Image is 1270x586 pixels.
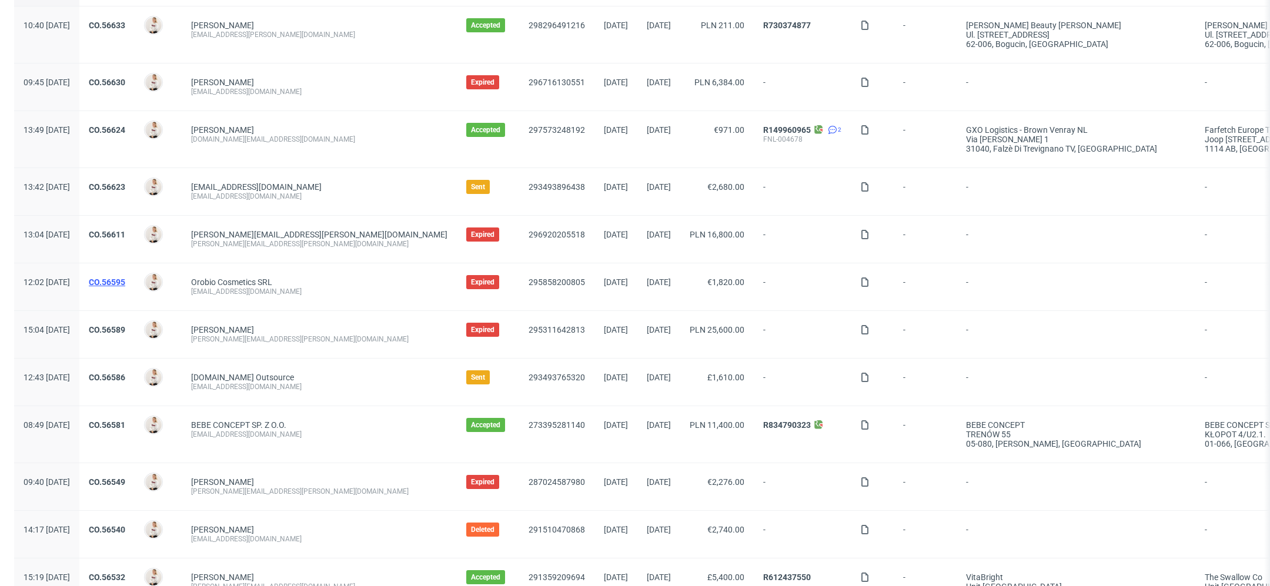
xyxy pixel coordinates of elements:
[529,477,585,487] a: 287024587980
[24,325,70,334] span: 15:04 [DATE]
[191,430,447,439] div: [EMAIL_ADDRESS][DOMAIN_NAME]
[24,125,70,135] span: 13:49 [DATE]
[145,417,162,433] img: Mari Fok
[763,125,811,135] a: R149960965
[191,135,447,144] div: [DOMAIN_NAME][EMAIL_ADDRESS][DOMAIN_NAME]
[191,230,447,239] span: [PERSON_NAME][EMAIL_ADDRESS][PERSON_NAME][DOMAIN_NAME]
[471,277,494,287] span: Expired
[647,525,671,534] span: [DATE]
[604,572,628,582] span: [DATE]
[89,277,125,287] a: CO.56595
[903,182,947,201] span: -
[966,430,1186,439] div: TRENÓW 55
[529,125,585,135] a: 297573248192
[24,572,70,582] span: 15:19 [DATE]
[145,226,162,243] img: Mari Fok
[191,78,254,87] a: [PERSON_NAME]
[966,230,1186,249] span: -
[966,439,1186,448] div: 05-080, [PERSON_NAME] , [GEOGRAPHIC_DATA]
[24,182,70,192] span: 13:42 [DATE]
[763,572,811,582] a: R612437550
[529,21,585,30] a: 298296491216
[191,525,254,534] a: [PERSON_NAME]
[604,373,628,382] span: [DATE]
[191,572,254,582] a: [PERSON_NAME]
[707,572,744,582] span: £5,400.00
[471,373,485,382] span: Sent
[966,373,1186,391] span: -
[763,277,841,296] span: -
[647,325,671,334] span: [DATE]
[604,525,628,534] span: [DATE]
[763,78,841,96] span: -
[24,21,70,30] span: 10:40 [DATE]
[89,21,125,30] a: CO.56633
[191,420,286,430] a: BEBE CONCEPT SP. Z O.O.
[89,78,125,87] a: CO.56630
[707,182,744,192] span: €2,680.00
[903,21,947,49] span: -
[763,477,841,496] span: -
[471,78,494,87] span: Expired
[966,477,1186,496] span: -
[903,525,947,544] span: -
[647,477,671,487] span: [DATE]
[903,78,947,96] span: -
[707,477,744,487] span: €2,276.00
[471,125,500,135] span: Accepted
[714,125,744,135] span: €971.00
[145,122,162,138] img: Mari Fok
[903,477,947,496] span: -
[89,182,125,192] a: CO.56623
[966,39,1186,49] div: 62-006, Bogucin , [GEOGRAPHIC_DATA]
[191,325,254,334] a: [PERSON_NAME]
[604,230,628,239] span: [DATE]
[471,420,500,430] span: Accepted
[763,525,841,544] span: -
[145,274,162,290] img: Mari Fok
[191,334,447,344] div: [PERSON_NAME][EMAIL_ADDRESS][PERSON_NAME][DOMAIN_NAME]
[966,420,1186,430] div: BEBE CONCEPT
[604,420,628,430] span: [DATE]
[903,373,947,391] span: -
[903,230,947,249] span: -
[145,474,162,490] img: Mari Fok
[825,125,841,135] a: 2
[191,373,294,382] a: [DOMAIN_NAME] Outsource
[24,420,70,430] span: 08:49 [DATE]
[89,477,125,487] a: CO.56549
[24,477,70,487] span: 09:40 [DATE]
[647,125,671,135] span: [DATE]
[763,21,811,30] a: R730374877
[191,30,447,39] div: [EMAIL_ADDRESS][PERSON_NAME][DOMAIN_NAME]
[647,277,671,287] span: [DATE]
[604,277,628,287] span: [DATE]
[647,78,671,87] span: [DATE]
[191,182,322,192] span: [EMAIL_ADDRESS][DOMAIN_NAME]
[471,477,494,487] span: Expired
[529,572,585,582] a: 291359209694
[529,325,585,334] a: 295311642813
[529,182,585,192] a: 293493896438
[191,192,447,201] div: [EMAIL_ADDRESS][DOMAIN_NAME]
[647,182,671,192] span: [DATE]
[604,21,628,30] span: [DATE]
[529,277,585,287] a: 295858200805
[471,572,500,582] span: Accepted
[701,21,744,30] span: PLN 211.00
[89,572,125,582] a: CO.56532
[966,135,1186,144] div: via [PERSON_NAME] 1
[145,521,162,538] img: Mari Fok
[529,373,585,382] a: 293493765320
[707,373,744,382] span: £1,610.00
[647,21,671,30] span: [DATE]
[529,525,585,534] a: 291510470868
[966,277,1186,296] span: -
[604,477,628,487] span: [DATE]
[647,230,671,239] span: [DATE]
[966,525,1186,544] span: -
[966,78,1186,96] span: -
[707,525,744,534] span: €2,740.00
[191,382,447,391] div: [EMAIL_ADDRESS][DOMAIN_NAME]
[763,373,841,391] span: -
